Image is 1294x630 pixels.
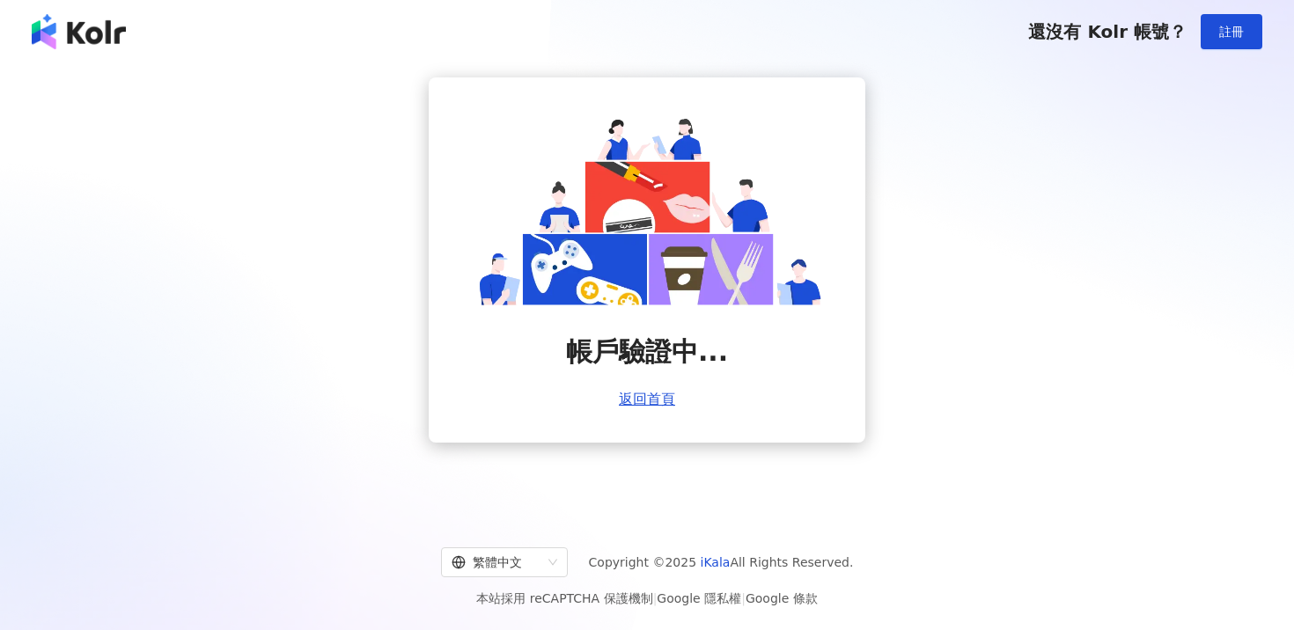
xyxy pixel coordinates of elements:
[1201,14,1262,49] button: 註冊
[1028,21,1187,42] span: 還沒有 Kolr 帳號？
[653,591,658,605] span: |
[471,113,823,305] img: account is verifying
[589,552,854,573] span: Copyright © 2025 All Rights Reserved.
[476,588,817,609] span: 本站採用 reCAPTCHA 保護機制
[657,591,741,605] a: Google 隱私權
[619,392,675,407] a: 返回首頁
[1219,25,1244,39] span: 註冊
[701,555,731,569] a: iKala
[566,333,728,370] span: 帳戶驗證中...
[746,591,818,605] a: Google 條款
[452,548,541,576] div: 繁體中文
[741,591,746,605] span: |
[32,14,126,49] img: logo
